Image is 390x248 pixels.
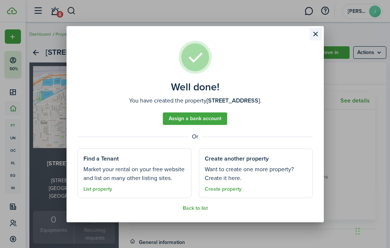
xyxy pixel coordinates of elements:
b: [STREET_ADDRESS] [207,96,260,105]
iframe: Chat Widget [353,213,390,248]
div: Drag [355,220,360,242]
well-done-title: Well done! [171,81,219,93]
a: Back to list [183,205,208,211]
well-done-description: You have created the property . [129,96,261,105]
well-done-separator: Or [78,132,313,141]
well-done-section-title: Find a Tenant [83,154,119,163]
a: Assign a bank account [163,112,227,125]
well-done-section-title: Create another property [205,154,269,163]
button: Close modal [310,28,322,40]
well-done-section-description: Market your rental on your free website and list on many other listing sites. [83,165,186,183]
well-done-section-description: Want to create one more property? Create it here. [205,165,307,183]
a: Create property [205,186,241,192]
a: List property [83,186,112,192]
